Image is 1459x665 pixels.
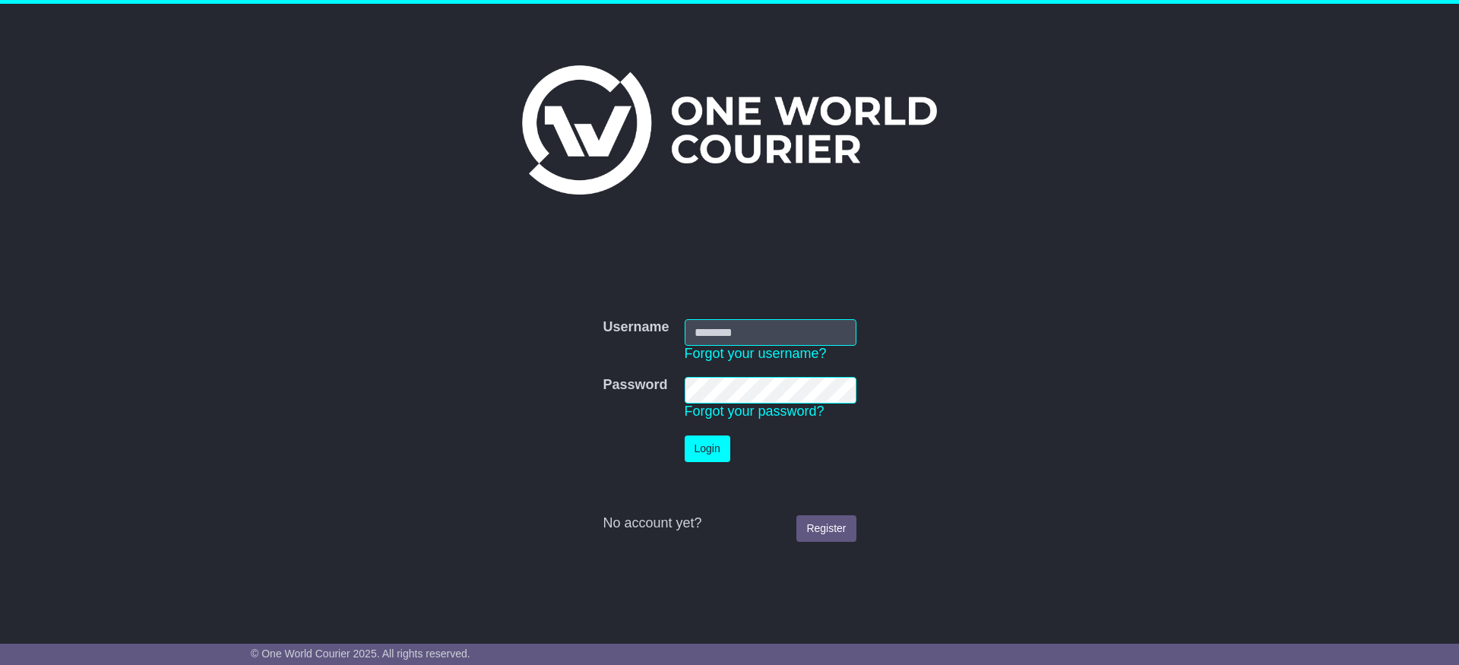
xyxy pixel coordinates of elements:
a: Register [796,515,856,542]
a: Forgot your password? [685,404,824,419]
label: Password [603,377,667,394]
a: Forgot your username? [685,346,827,361]
span: © One World Courier 2025. All rights reserved. [251,648,470,660]
img: One World [522,65,937,195]
label: Username [603,319,669,336]
div: No account yet? [603,515,856,532]
button: Login [685,435,730,462]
